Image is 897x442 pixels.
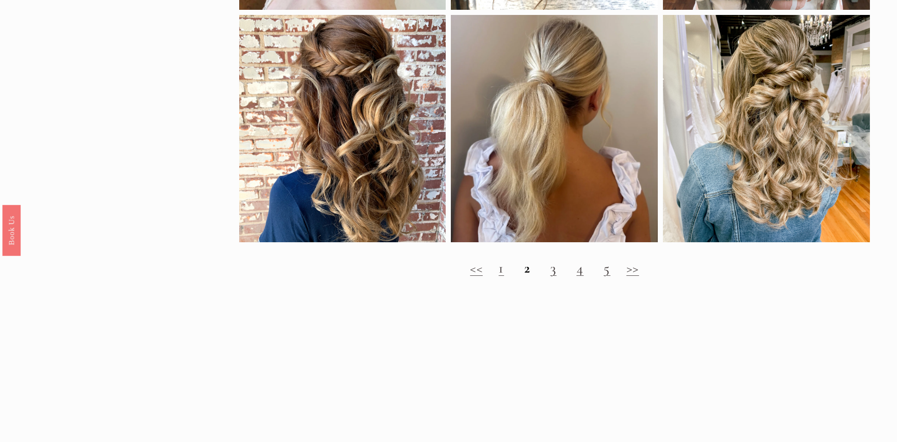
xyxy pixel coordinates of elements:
a: 5 [604,260,611,277]
a: << [470,260,483,277]
a: 4 [577,260,584,277]
a: 3 [550,260,557,277]
a: 1 [498,260,504,277]
strong: 2 [524,260,531,277]
a: >> [626,260,639,277]
a: Book Us [2,204,21,255]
